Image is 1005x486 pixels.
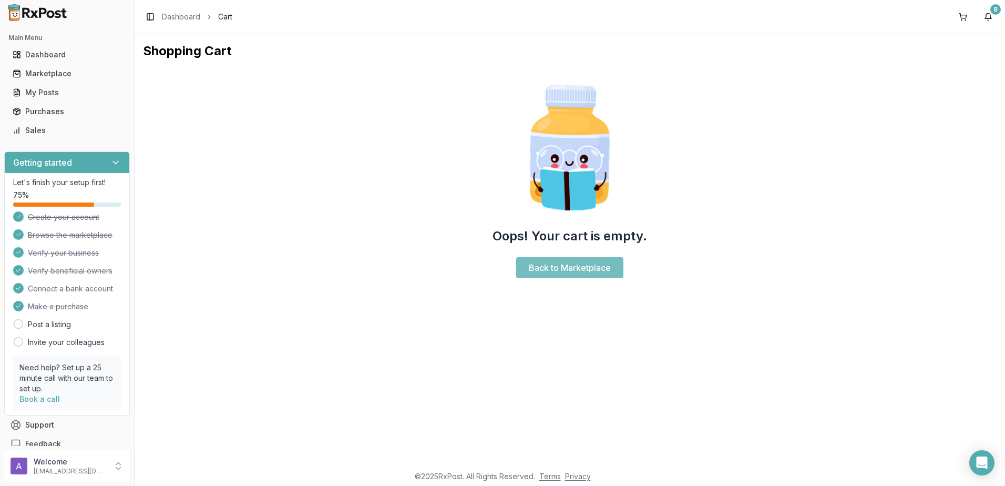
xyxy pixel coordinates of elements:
[4,84,130,101] button: My Posts
[4,4,71,21] img: RxPost Logo
[13,190,29,200] span: 75 %
[28,230,112,240] span: Browse the marketplace
[13,106,121,117] div: Purchases
[19,362,115,394] p: Need help? Set up a 25 minute call with our team to set up.
[34,457,107,467] p: Welcome
[28,337,105,348] a: Invite your colleagues
[565,472,591,481] a: Privacy
[218,12,232,22] span: Cart
[8,83,126,102] a: My Posts
[990,4,1001,15] div: 8
[13,87,121,98] div: My Posts
[28,248,99,258] span: Verify your business
[13,125,121,136] div: Sales
[11,458,27,474] img: User avatar
[980,8,997,25] button: 8
[493,228,647,245] h2: Oops! Your cart is empty.
[969,450,994,475] div: Open Intercom Messenger
[4,434,130,453] button: Feedback
[539,472,561,481] a: Terms
[8,45,126,64] a: Dashboard
[8,64,126,83] a: Marketplace
[516,257,623,278] a: Back to Marketplace
[13,49,121,60] div: Dashboard
[28,319,71,330] a: Post a listing
[28,212,99,222] span: Create your account
[28,266,112,276] span: Verify beneficial owners
[4,103,130,120] button: Purchases
[143,43,997,59] h1: Shopping Cart
[8,121,126,140] a: Sales
[28,283,113,294] span: Connect a bank account
[162,12,200,22] a: Dashboard
[28,301,88,312] span: Make a purchase
[4,46,130,63] button: Dashboard
[8,102,126,121] a: Purchases
[4,65,130,82] button: Marketplace
[4,122,130,139] button: Sales
[162,12,232,22] nav: breadcrumb
[13,156,72,169] h3: Getting started
[34,467,107,475] p: [EMAIL_ADDRESS][DOMAIN_NAME]
[13,177,121,188] p: Let's finish your setup first!
[4,416,130,434] button: Support
[19,394,60,403] a: Book a call
[13,68,121,79] div: Marketplace
[8,34,126,42] h2: Main Menu
[502,80,637,215] img: Smart Pill Bottle
[25,439,61,449] span: Feedback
